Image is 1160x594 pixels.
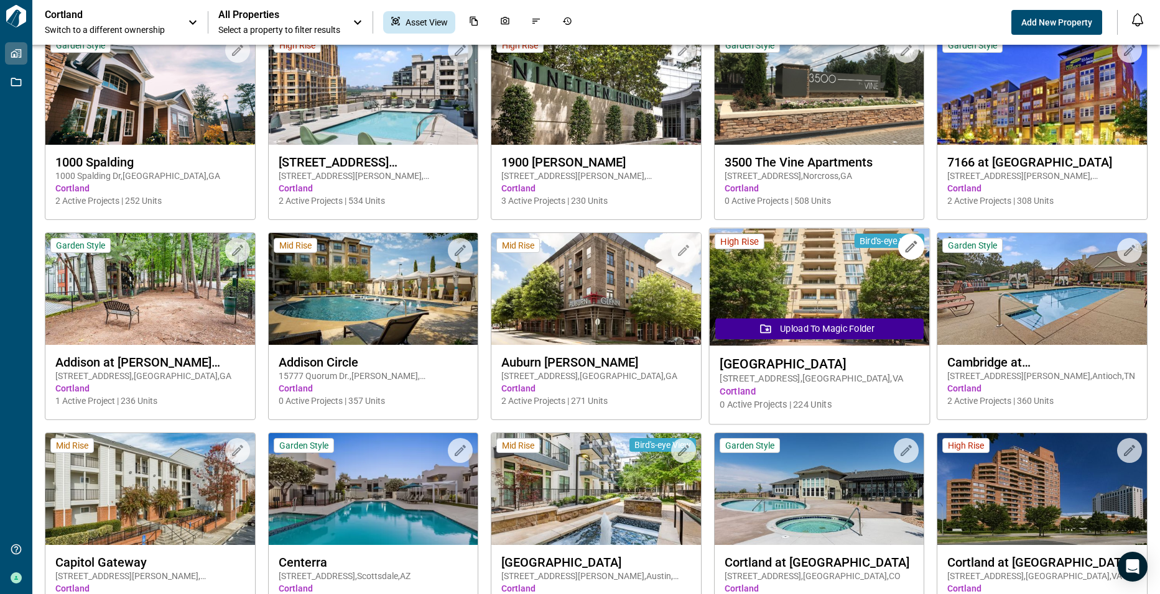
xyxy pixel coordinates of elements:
[725,170,914,182] span: [STREET_ADDRESS] , Norcross , GA
[462,11,486,34] div: Documents
[55,370,245,382] span: [STREET_ADDRESS] , [GEOGRAPHIC_DATA] , GA
[720,385,919,398] span: Cortland
[45,9,157,21] p: Cortland
[725,440,774,451] span: Garden Style
[45,24,175,36] span: Switch to a different ownership
[725,555,914,570] span: Cortland at [GEOGRAPHIC_DATA]
[1021,16,1092,29] span: Add New Property
[279,382,468,395] span: Cortland
[279,355,468,370] span: Addison Circle
[45,433,255,545] img: property-asset
[45,233,255,345] img: property-asset
[709,229,929,346] img: property-asset
[269,233,478,345] img: property-asset
[937,33,1147,145] img: property-asset
[218,9,340,21] span: All Properties
[279,370,468,382] span: 15777 Quorum Dr. , [PERSON_NAME] , [GEOGRAPHIC_DATA]
[501,355,691,370] span: Auburn [PERSON_NAME]
[279,570,468,582] span: [STREET_ADDRESS] , Scottsdale , AZ
[279,155,468,170] span: [STREET_ADDRESS][PERSON_NAME]
[720,356,919,372] span: [GEOGRAPHIC_DATA]
[948,240,997,251] span: Garden Style
[715,318,924,339] button: Upload to Magic Folder
[55,194,245,207] span: 2 Active Projects | 252 Units
[279,170,468,182] span: [STREET_ADDRESS][PERSON_NAME] , [GEOGRAPHIC_DATA] , VA
[502,440,534,451] span: Mid Rise
[55,182,245,194] span: Cortland
[947,182,1137,194] span: Cortland
[55,382,245,395] span: Cortland
[725,182,914,194] span: Cortland
[501,194,691,207] span: 3 Active Projects | 230 Units
[720,235,758,247] span: High Rise
[715,433,924,545] img: property-asset
[269,433,478,545] img: property-asset
[55,570,245,582] span: [STREET_ADDRESS][PERSON_NAME] , [GEOGRAPHIC_DATA] , GA
[524,11,549,34] div: Issues & Info
[948,40,997,51] span: Garden Style
[491,433,701,545] img: property-asset
[501,370,691,382] span: [STREET_ADDRESS] , [GEOGRAPHIC_DATA] , GA
[502,240,534,251] span: Mid Rise
[55,355,245,370] span: Addison at [PERSON_NAME][GEOGRAPHIC_DATA]
[501,570,691,582] span: [STREET_ADDRESS][PERSON_NAME] , Austin , [GEOGRAPHIC_DATA]
[55,555,245,570] span: Capitol Gateway
[279,240,312,251] span: Mid Rise
[937,433,1147,545] img: property-asset
[947,355,1137,370] span: Cambridge at [GEOGRAPHIC_DATA]
[725,155,914,170] span: 3500 The Vine Apartments
[947,370,1137,382] span: [STREET_ADDRESS][PERSON_NAME] , Antioch , TN
[937,233,1147,345] img: property-asset
[725,40,774,51] span: Garden Style
[715,33,924,145] img: property-asset
[501,155,691,170] span: 1900 [PERSON_NAME]
[218,24,340,36] span: Select a property to filter results
[383,11,455,34] div: Asset View
[634,439,691,450] span: Bird's-eye View
[947,395,1137,407] span: 2 Active Projects | 360 Units
[279,555,468,570] span: Centerra
[947,382,1137,395] span: Cortland
[947,194,1137,207] span: 2 Active Projects | 308 Units
[947,570,1137,582] span: [STREET_ADDRESS] , [GEOGRAPHIC_DATA] , VA
[55,395,245,407] span: 1 Active Project | 236 Units
[859,235,919,247] span: Bird's-eye View
[279,194,468,207] span: 2 Active Projects | 534 Units
[725,194,914,207] span: 0 Active Projects | 508 Units
[491,233,701,345] img: property-asset
[1118,552,1148,582] div: Open Intercom Messenger
[555,11,580,34] div: Job History
[491,33,701,145] img: property-asset
[947,170,1137,182] span: [STREET_ADDRESS][PERSON_NAME] , [GEOGRAPHIC_DATA] , CO
[55,170,245,182] span: 1000 Spalding Dr , [GEOGRAPHIC_DATA] , GA
[502,40,538,51] span: High Rise
[947,555,1137,570] span: Cortland at [GEOGRAPHIC_DATA]
[56,440,88,451] span: Mid Rise
[501,382,691,395] span: Cortland
[279,182,468,194] span: Cortland
[56,240,105,251] span: Garden Style
[1011,10,1102,35] button: Add New Property
[269,33,478,145] img: property-asset
[948,440,984,451] span: High Rise
[501,395,691,407] span: 2 Active Projects | 271 Units
[406,16,448,29] span: Asset View
[279,40,315,51] span: High Rise
[1128,10,1148,30] button: Open notification feed
[720,398,919,411] span: 0 Active Projects | 224 Units
[55,155,245,170] span: 1000 Spalding
[725,570,914,582] span: [STREET_ADDRESS] , [GEOGRAPHIC_DATA] , CO
[501,170,691,182] span: [STREET_ADDRESS][PERSON_NAME] , [GEOGRAPHIC_DATA] , [GEOGRAPHIC_DATA]
[720,372,919,385] span: [STREET_ADDRESS] , [GEOGRAPHIC_DATA] , VA
[279,440,328,451] span: Garden Style
[279,395,468,407] span: 0 Active Projects | 357 Units
[493,11,517,34] div: Photos
[45,33,255,145] img: property-asset
[56,40,105,51] span: Garden Style
[501,182,691,194] span: Cortland
[947,155,1137,170] span: 7166 at [GEOGRAPHIC_DATA]
[501,555,691,570] span: [GEOGRAPHIC_DATA]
